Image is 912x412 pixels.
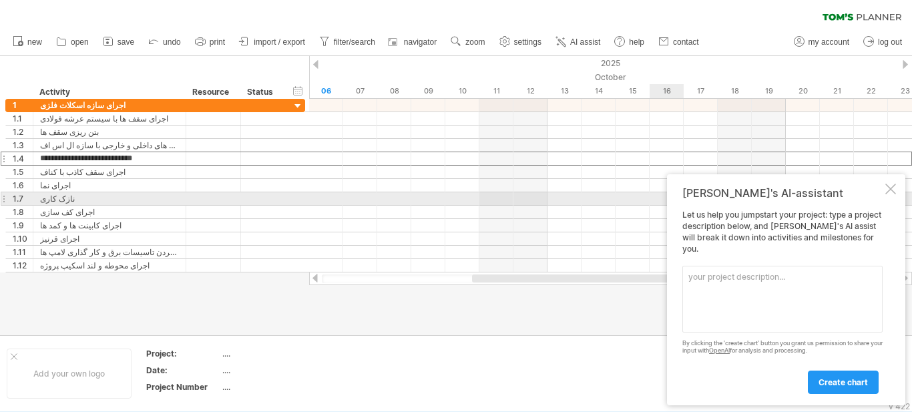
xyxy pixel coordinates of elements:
div: Monday, 13 October 2025 [547,84,582,98]
div: Let us help you jumpstart your project: type a project description below, and [PERSON_NAME]'s AI ... [682,210,883,393]
a: settings [496,33,545,51]
div: v 422 [889,401,910,411]
a: open [53,33,93,51]
span: undo [163,37,181,47]
div: 1.2 [13,126,33,138]
span: settings [514,37,541,47]
div: Saturday, 18 October 2025 [718,84,752,98]
a: create chart [808,371,879,394]
div: Tuesday, 14 October 2025 [582,84,616,98]
div: 1.6 [13,179,33,192]
span: navigator [404,37,437,47]
div: Date: [146,365,220,376]
div: اجرای سازه اسکلات فلزی [40,99,179,112]
a: help [611,33,648,51]
a: AI assist [552,33,604,51]
a: OpenAI [709,347,730,354]
span: log out [878,37,902,47]
div: 1.12 [13,259,33,272]
div: اجرای دیوار های داخلی و خارجی با سازه ال اس اف [40,139,179,152]
a: import / export [236,33,309,51]
div: .... [222,348,334,359]
div: Wednesday, 8 October 2025 [377,84,411,98]
div: 1.11 [13,246,33,258]
div: Friday, 17 October 2025 [684,84,718,98]
div: 1.1 [13,112,33,125]
div: Saturday, 11 October 2025 [479,84,513,98]
span: import / export [254,37,305,47]
div: بتن ریزی سقف ها [40,126,179,138]
div: Resource [192,85,233,99]
a: zoom [447,33,489,51]
a: print [192,33,229,51]
span: contact [673,37,699,47]
div: Project: [146,348,220,359]
div: اجرای سقف ها با سیستم عرشه فولادی [40,112,179,125]
div: 1.8 [13,206,33,218]
span: save [118,37,134,47]
a: undo [145,33,185,51]
span: AI assist [570,37,600,47]
a: navigator [386,33,441,51]
span: my account [809,37,849,47]
span: open [71,37,89,47]
div: Activity [39,85,178,99]
span: print [210,37,225,47]
span: new [27,37,42,47]
div: نهایی کردن تاسیسات برق و کار گذاری لامپ ها [40,246,179,258]
div: Friday, 10 October 2025 [445,84,479,98]
div: اجرای قرنیز [40,232,179,245]
div: 1.9 [13,219,33,232]
div: Project Number [146,381,220,393]
div: .... [222,381,334,393]
div: Thursday, 9 October 2025 [411,84,445,98]
div: اجرای محوطه و لند اسکیپ پروژه [40,259,179,272]
div: Status [247,85,276,99]
div: Add your own logo [7,349,132,399]
a: new [9,33,46,51]
div: Thursday, 16 October 2025 [650,84,684,98]
div: Monday, 20 October 2025 [786,84,820,98]
div: .... [222,365,334,376]
div: [PERSON_NAME]'s AI-assistant [682,186,883,200]
a: log out [860,33,906,51]
div: 1.5 [13,166,33,178]
a: save [99,33,138,51]
div: Tuesday, 7 October 2025 [343,84,377,98]
div: Wednesday, 22 October 2025 [854,84,888,98]
div: اجرای سقف کاذب با کناف [40,166,179,178]
span: create chart [819,377,868,387]
div: 1 [13,99,33,112]
div: Monday, 6 October 2025 [309,84,343,98]
div: اجرای کف سازی [40,206,179,218]
a: contact [655,33,703,51]
div: Sunday, 19 October 2025 [752,84,786,98]
span: help [629,37,644,47]
div: By clicking the 'create chart' button you grant us permission to share your input with for analys... [682,340,883,355]
div: Wednesday, 15 October 2025 [616,84,650,98]
span: zoom [465,37,485,47]
a: my account [790,33,853,51]
div: 1.4 [13,152,33,165]
a: filter/search [316,33,379,51]
div: 1.10 [13,232,33,245]
div: Tuesday, 21 October 2025 [820,84,854,98]
div: اجرای کابینت ها و کمد ها [40,219,179,232]
div: نازک کاری [40,192,179,205]
div: Sunday, 12 October 2025 [513,84,547,98]
span: filter/search [334,37,375,47]
div: 1.3 [13,139,33,152]
div: اجرای نما [40,179,179,192]
div: 1.7 [13,192,33,205]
